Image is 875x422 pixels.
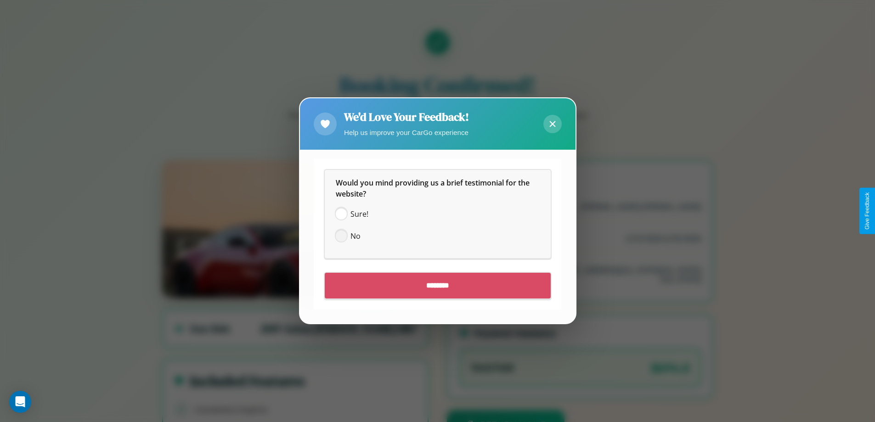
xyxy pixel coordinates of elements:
span: Would you mind providing us a brief testimonial for the website? [336,178,531,199]
div: Give Feedback [864,192,870,230]
h2: We'd Love Your Feedback! [344,109,469,124]
p: Help us improve your CarGo experience [344,126,469,139]
span: No [350,231,361,242]
div: Open Intercom Messenger [9,391,31,413]
span: Sure! [350,209,368,220]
